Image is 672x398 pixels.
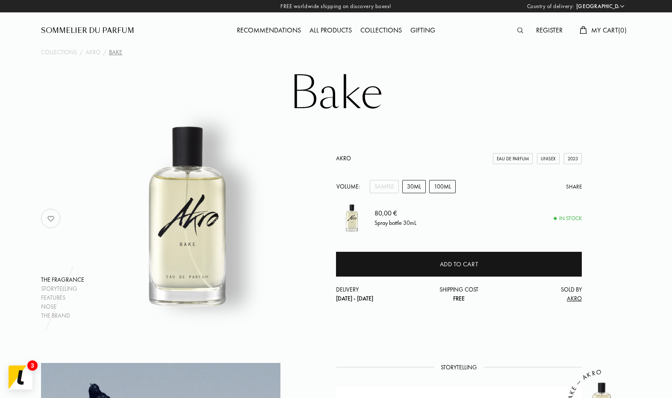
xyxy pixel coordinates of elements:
a: Sommelier du Parfum [41,26,134,36]
div: Features [41,293,84,302]
a: Register [532,26,567,35]
div: Shipping cost [418,285,500,303]
a: All products [305,26,356,35]
div: Unisex [537,153,560,165]
div: / [103,48,106,57]
span: Akro [567,295,582,302]
div: Bake [109,48,122,57]
img: no_like_p.png [42,210,59,227]
img: cart.svg [580,26,587,34]
div: 100mL [429,180,456,193]
div: The brand [41,311,84,320]
span: Country of delivery: [527,2,574,11]
span: My Cart ( 0 ) [591,26,627,35]
a: Recommendations [233,26,305,35]
div: 80,00 € [374,208,416,218]
div: 2023 [564,153,582,165]
a: Gifting [406,26,439,35]
div: Nose [41,302,84,311]
div: Add to cart [440,259,478,269]
div: Collections [356,25,406,36]
div: The fragrance [41,275,84,284]
a: Akro [85,48,100,57]
div: / [80,48,83,57]
a: Collections [356,26,406,35]
span: [DATE] - [DATE] [336,295,373,302]
img: Bake Akro [83,109,295,320]
div: Sold by [500,285,582,303]
div: Spray bottle 30mL [374,218,416,227]
div: Eau de Parfum [493,153,533,165]
div: In stock [554,214,582,223]
div: All products [305,25,356,36]
div: Sample [370,180,399,193]
div: Share [566,183,582,191]
div: Recommendations [233,25,305,36]
h1: Bake [122,70,550,117]
div: Storytelling [41,284,84,293]
div: Gifting [406,25,439,36]
div: Delivery [336,285,418,303]
div: Register [532,25,567,36]
img: search_icn.svg [517,27,523,33]
div: Volume: [336,180,365,193]
img: Bake Akro [336,202,368,234]
div: 30mL [402,180,426,193]
a: Collections [41,48,77,57]
a: Akro [336,154,351,162]
span: Free [453,295,465,302]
